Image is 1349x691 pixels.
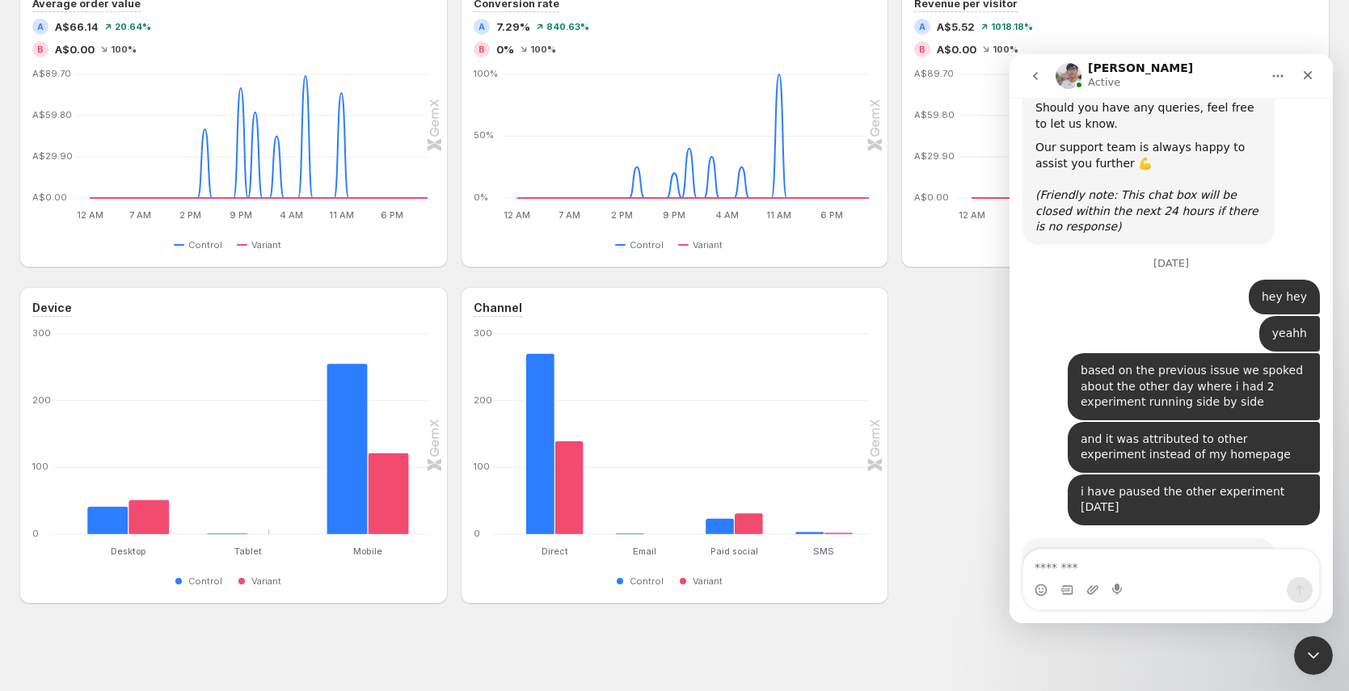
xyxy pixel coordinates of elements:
[32,192,67,203] text: A$0.00
[13,225,310,263] div: Yi says…
[248,495,289,534] rect: Variant 0
[252,235,297,251] div: hey hey
[914,68,954,79] text: A$89.70
[820,209,843,221] text: 6 PM
[69,334,188,534] g: Desktop: Control 41,Variant 51
[554,402,583,534] rect: Variant 139
[188,334,308,534] g: Tablet: Control 1,Variant 0
[13,204,310,225] div: [DATE]
[51,529,64,542] button: Gif picker
[710,546,758,557] text: Paid social
[188,238,222,251] span: Control
[734,474,762,534] rect: Variant 31
[937,41,976,57] span: A$0.00
[37,44,44,54] h2: B
[111,44,137,54] span: 100 %
[795,494,824,534] rect: Control 3
[959,209,985,221] text: 12 AM
[937,19,975,35] span: A$5.52
[58,420,310,471] div: i have paused the other experiment [DATE]
[13,484,265,535] div: Hi [PERSON_NAME], I hope you are doing well
[546,22,589,32] span: 840.63 %
[26,46,252,78] div: Should you have any queries, feel free to let us know.
[26,117,252,133] div: ​
[37,22,44,32] h2: A
[496,41,514,57] span: 0%
[526,334,554,534] rect: Control 270
[559,209,580,221] text: 7 AM
[32,327,51,339] text: 300
[678,571,729,591] button: Variant
[914,192,949,203] text: A$0.00
[188,575,222,588] span: Control
[611,209,633,221] text: 2 PM
[32,150,73,162] text: A$29.90
[71,430,297,461] div: i have paused the other experiment [DATE]
[263,272,297,288] div: yeahh
[478,22,485,32] h2: A
[230,209,252,221] text: 9 PM
[474,394,492,406] text: 200
[129,461,170,534] rect: Variant 51
[251,575,281,588] span: Variant
[474,327,492,339] text: 300
[474,461,490,472] text: 100
[474,68,498,79] text: 100%
[71,309,297,356] div: based on the previous issue we spoked about the other day where i had 2 experiment running side b...
[678,235,729,255] button: Variant
[914,150,955,162] text: A$29.90
[32,109,72,120] text: A$59.80
[327,334,369,534] rect: Control 255
[991,22,1033,32] span: 1018.18 %
[693,238,723,251] span: Variant
[706,480,734,534] rect: Control 23
[824,494,852,534] rect: Variant 2
[26,134,249,179] i: (Friendly note: This chat box will be closed within the next 24 hours if there is no response)
[13,368,310,420] div: Yi says…
[13,484,310,548] div: Antony says…
[474,300,522,316] h3: Channel
[308,334,428,534] g: Mobile: Control 255,Variant 121
[353,546,382,557] text: Mobile
[504,209,530,221] text: 12 AM
[234,546,262,557] text: Tablet
[237,571,288,591] button: Variant
[55,41,95,57] span: A$0.00
[71,377,297,409] div: and it was attributed to other experiment instead of my homepage
[174,571,229,591] button: Control
[58,299,310,366] div: based on the previous issue we spoked about the other day where i had 2 experiment running side b...
[1010,54,1333,623] iframe: Intercom live chat
[993,44,1018,54] span: 100 %
[693,575,723,588] span: Variant
[615,571,670,591] button: Control
[32,461,48,472] text: 100
[329,209,354,221] text: 11 AM
[615,235,670,255] button: Control
[766,209,791,221] text: 11 AM
[779,334,869,534] g: SMS: Control 3,Variant 2
[250,262,310,297] div: yeahh
[25,529,38,542] button: Emoji picker
[77,529,90,542] button: Upload attachment
[630,238,664,251] span: Control
[474,130,494,141] text: 50%
[55,19,99,35] span: A$66.14
[13,299,310,368] div: Yi says…
[277,523,303,549] button: Send a message…
[689,334,779,534] g: Paid social: Control 23,Variant 31
[103,529,116,542] button: Start recording
[663,209,685,221] text: 9 PM
[58,368,310,419] div: and it was attributed to other experiment instead of my homepage
[630,575,664,588] span: Control
[474,528,480,539] text: 0
[115,22,151,32] span: 20.64 %
[919,44,925,54] h2: B
[32,528,39,539] text: 0
[919,22,925,32] h2: A
[111,546,146,557] text: Desktop
[26,86,252,117] div: Our support team is always happy to assist you further 💪
[509,334,599,534] g: Direct: Control 270,Variant 139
